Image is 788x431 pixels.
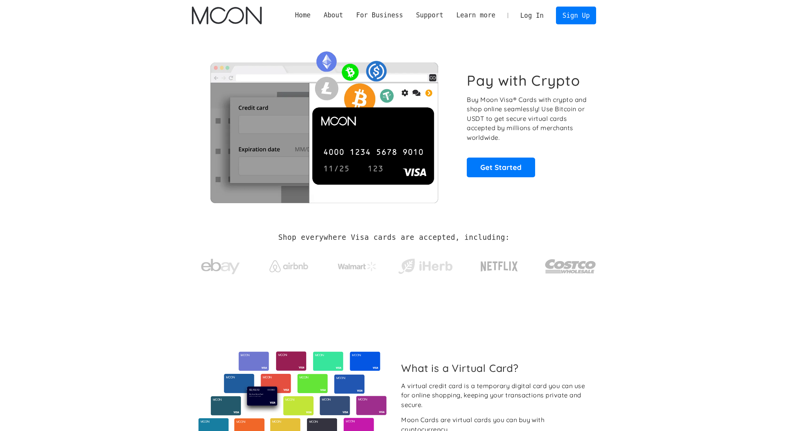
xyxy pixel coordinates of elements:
[278,233,510,242] h2: Shop everywhere Visa cards are accepted, including:
[416,10,443,20] div: Support
[328,254,386,275] a: Walmart
[201,255,240,279] img: ebay
[467,158,535,177] a: Get Started
[324,10,343,20] div: About
[317,10,349,20] div: About
[269,260,308,272] img: Airbnb
[192,46,456,203] img: Moon Cards let you spend your crypto anywhere Visa is accepted.
[192,7,262,24] img: Moon Logo
[192,7,262,24] a: home
[450,10,502,20] div: Learn more
[545,252,597,281] img: Costco
[467,95,588,143] p: Buy Moon Visa® Cards with crypto and shop online seamlessly! Use Bitcoin or USDT to get secure vi...
[397,249,454,280] a: iHerb
[545,244,597,285] a: Costco
[260,253,317,276] a: Airbnb
[467,72,580,89] h1: Pay with Crypto
[556,7,596,24] a: Sign Up
[401,362,590,374] h2: What is a Virtual Card?
[356,10,403,20] div: For Business
[514,7,550,24] a: Log In
[410,10,450,20] div: Support
[456,10,495,20] div: Learn more
[397,256,454,277] img: iHerb
[465,249,534,280] a: Netflix
[338,262,376,271] img: Walmart
[192,247,249,283] a: ebay
[288,10,317,20] a: Home
[480,257,519,276] img: Netflix
[350,10,410,20] div: For Business
[401,381,590,410] div: A virtual credit card is a temporary digital card you can use for online shopping, keeping your t...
